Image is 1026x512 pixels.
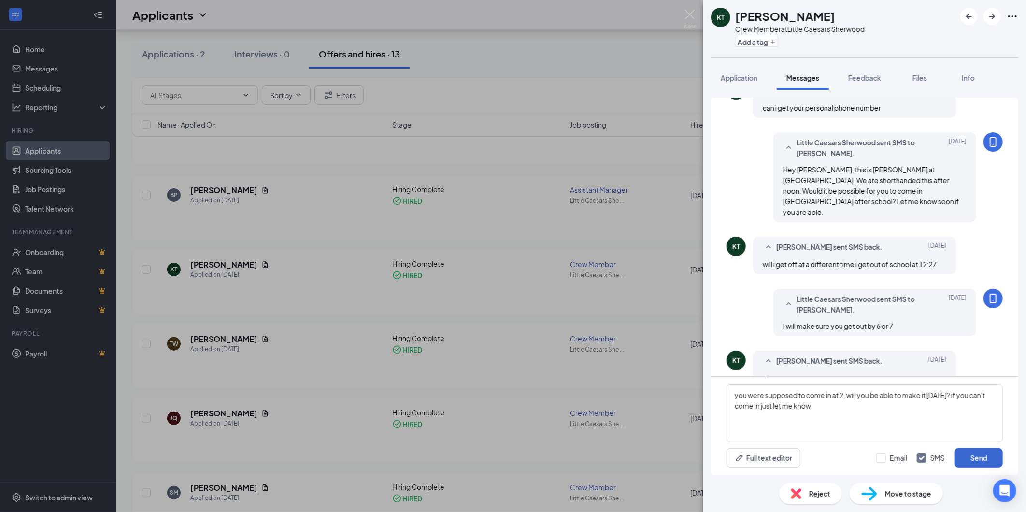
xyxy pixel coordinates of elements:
[735,37,778,47] button: PlusAdd a tag
[928,242,946,253] span: [DATE]
[732,242,740,251] div: KT
[987,136,999,148] svg: MobileSms
[797,137,923,158] span: Little Caesars Sherwood sent SMS to [PERSON_NAME].
[987,293,999,304] svg: MobileSms
[717,13,725,22] div: KT
[735,24,865,34] div: Crew Member at Little Caesars Sherwood
[776,242,883,253] span: [PERSON_NAME] sent SMS back.
[885,488,931,499] span: Move to stage
[721,73,757,82] span: Application
[955,448,1003,468] button: Send
[809,488,830,499] span: Reject
[928,356,946,367] span: [DATE]
[1007,11,1018,22] svg: Ellipses
[963,11,975,22] svg: ArrowLeftNew
[783,322,893,330] span: I will make sure you get out by 6 or 7
[735,8,835,24] h1: [PERSON_NAME]
[993,479,1016,502] div: Open Intercom Messenger
[960,8,978,25] button: ArrowLeftNew
[735,453,744,463] svg: Pen
[732,356,740,365] div: KT
[776,356,883,367] span: [PERSON_NAME] sent SMS back.
[786,73,819,82] span: Messages
[797,294,923,315] span: Little Caesars Sherwood sent SMS to [PERSON_NAME].
[949,294,967,315] span: [DATE]
[763,374,771,383] span: ok
[912,73,927,82] span: Files
[727,448,800,468] button: Full text editorPen
[763,103,881,112] span: can i get your personal phone number
[848,73,881,82] span: Feedback
[763,356,774,367] svg: SmallChevronUp
[783,299,795,310] svg: SmallChevronUp
[770,39,776,45] svg: Plus
[727,384,1003,442] textarea: you were supposed to come in at 2, will you be able to make it [DATE]? if you can't come in just ...
[983,8,1001,25] button: ArrowRight
[763,242,774,253] svg: SmallChevronUp
[986,11,998,22] svg: ArrowRight
[949,137,967,158] span: [DATE]
[763,260,937,269] span: will i get off at a different time i get out of school at 12:27
[783,165,959,216] span: Hey [PERSON_NAME], this is [PERSON_NAME] at [GEOGRAPHIC_DATA]. We are shorthanded this after noon...
[962,73,975,82] span: Info
[783,142,795,154] svg: SmallChevronUp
